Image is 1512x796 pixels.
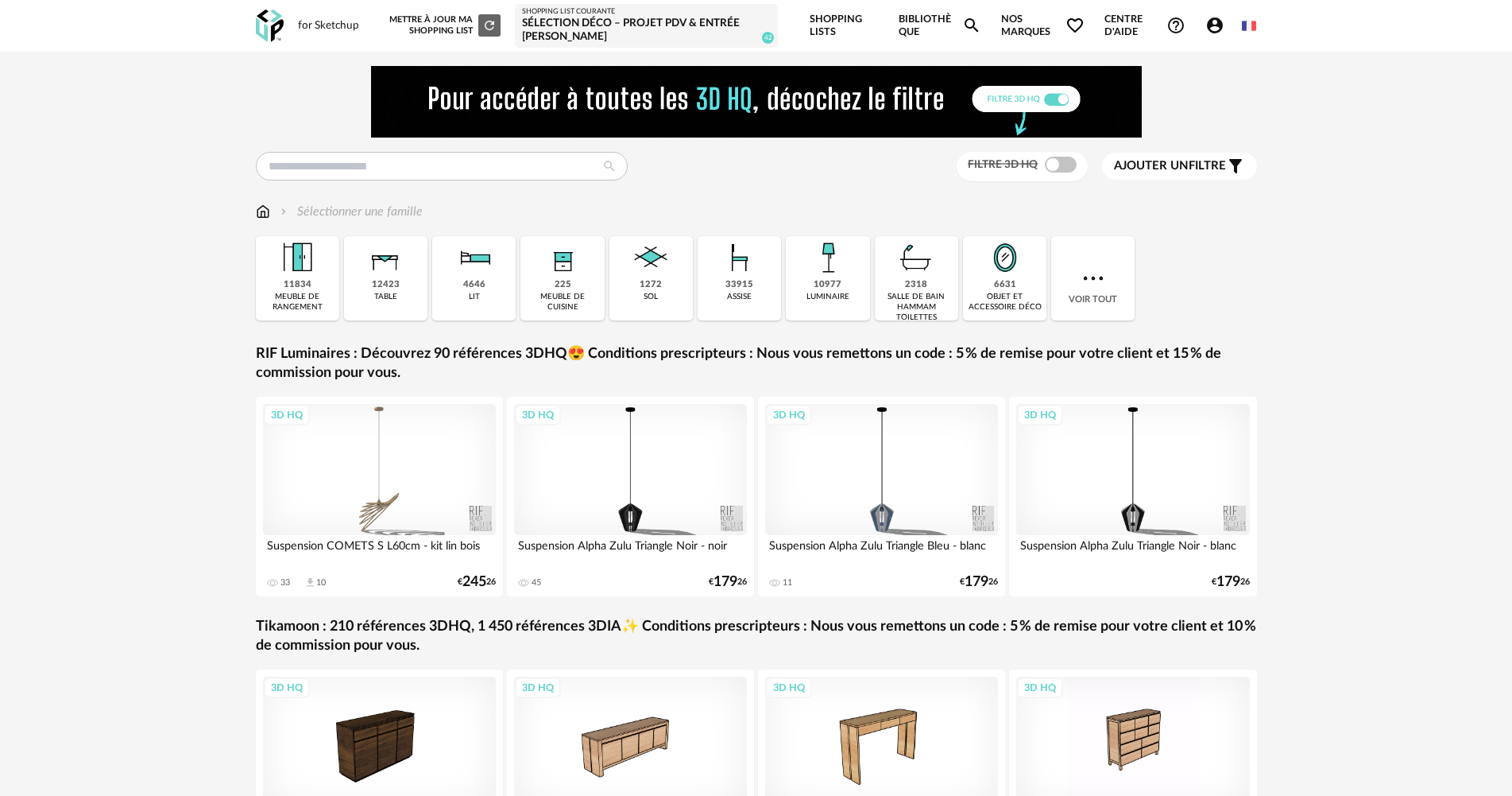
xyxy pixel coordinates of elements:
[962,16,981,35] span: Magnify icon
[644,292,658,302] div: sol
[1114,158,1226,174] span: filtre
[880,292,953,323] div: salle de bain hammam toilettes
[1017,678,1063,698] div: 3D HQ
[968,292,1042,313] div: objet et accessoire déco
[463,279,485,291] div: 4646
[1205,16,1224,35] span: Account Circle icon
[277,203,290,221] img: svg+xml;base64,PHN2ZyB3aWR0aD0iMTYiIGhlaWdodD0iMTYiIHZpZXdCb3g9IjAgMCAxNiAxNiIgZmlsbD0ibm9uZSIgeG...
[555,279,571,291] div: 225
[453,236,496,279] img: Literie.png
[284,279,311,291] div: 11834
[1102,153,1257,180] button: Ajouter unfiltre Filter icon
[713,577,737,588] span: 179
[507,397,755,596] a: 3D HQ Suspension Alpha Zulu Triangle Noir - noir 45 €17926
[1205,16,1232,35] span: Account Circle icon
[1242,18,1257,33] img: fr
[1016,535,1250,567] div: Suspension Alpha Zulu Triangle Noir - blanc
[762,32,774,44] span: 42
[895,236,938,279] img: Salle%20de%20bain.png
[965,577,988,588] span: 179
[1017,405,1063,425] div: 3D HQ
[304,577,316,588] span: Download icon
[541,236,584,279] img: Rangement.png
[515,678,561,698] div: 3D HQ
[515,405,561,425] div: 3D HQ
[640,279,662,291] div: 1272
[372,279,400,291] div: 12423
[256,345,1257,382] a: RIF Luminaires : Découvrez 90 références 3DHQ😍 Conditions prescripteurs : Nous vous remettons un ...
[276,236,319,279] img: Meuble%20de%20rangement.png
[629,236,672,279] img: Sol.png
[994,279,1016,291] div: 6631
[277,203,423,221] div: Sélectionner une famille
[905,279,927,291] div: 2318
[522,7,771,17] div: Shopping List courante
[1104,13,1185,39] span: Centre d'aideHelp Circle Outline icon
[371,66,1142,138] img: FILTRE%20HQ%20NEW_V1%20(4).gif
[462,577,486,588] span: 245
[522,7,771,45] a: Shopping List courante Sélection Déco – Projet PDV & entrée [PERSON_NAME] 42
[264,405,310,425] div: 3D HQ
[814,279,841,291] div: 10977
[386,14,501,37] div: Mettre à jour ma Shopping List
[261,292,334,313] div: meuble de rangement
[263,535,497,567] div: Suspension COMETS S L60cm - kit lin bois
[256,10,284,42] img: OXP
[1114,160,1189,172] span: Ajouter un
[783,577,792,588] div: 11
[806,292,849,302] div: luminaire
[766,678,812,698] div: 3D HQ
[280,577,290,588] div: 33
[256,397,504,596] a: 3D HQ Suspension COMETS S L60cm - kit lin bois 33 Download icon 10 €24526
[725,279,753,291] div: 33915
[532,577,541,588] div: 45
[264,678,310,698] div: 3D HQ
[1009,397,1257,596] a: 3D HQ Suspension Alpha Zulu Triangle Noir - blanc €17926
[1051,236,1135,320] div: Voir tout
[984,236,1027,279] img: Miroir.png
[316,577,326,588] div: 10
[765,535,999,567] div: Suspension Alpha Zulu Triangle Bleu - blanc
[298,19,359,33] div: for Sketchup
[374,292,397,302] div: table
[522,17,771,45] div: Sélection Déco – Projet PDV & entrée [PERSON_NAME]
[469,292,480,302] div: lit
[1216,577,1240,588] span: 179
[1079,264,1108,293] img: more.7b13dc1.svg
[718,236,761,279] img: Assise.png
[514,535,748,567] div: Suspension Alpha Zulu Triangle Noir - noir
[1065,16,1085,35] span: Heart Outline icon
[766,405,812,425] div: 3D HQ
[364,236,407,279] img: Table.png
[256,203,270,221] img: svg+xml;base64,PHN2ZyB3aWR0aD0iMTYiIGhlaWdodD0iMTciIHZpZXdCb3g9IjAgMCAxNiAxNyIgZmlsbD0ibm9uZSIgeG...
[482,21,497,29] span: Refresh icon
[525,292,599,313] div: meuble de cuisine
[960,577,998,588] div: € 26
[1226,157,1245,176] span: Filter icon
[806,236,849,279] img: Luminaire.png
[1166,16,1185,35] span: Help Circle Outline icon
[1212,577,1250,588] div: € 26
[758,397,1006,596] a: 3D HQ Suspension Alpha Zulu Triangle Bleu - blanc 11 €17926
[256,618,1257,655] a: Tikamoon : 210 références 3DHQ, 1 450 références 3DIA✨ Conditions prescripteurs : Nous vous remet...
[727,292,752,302] div: assise
[968,159,1038,170] span: Filtre 3D HQ
[458,577,496,588] div: € 26
[709,577,747,588] div: € 26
